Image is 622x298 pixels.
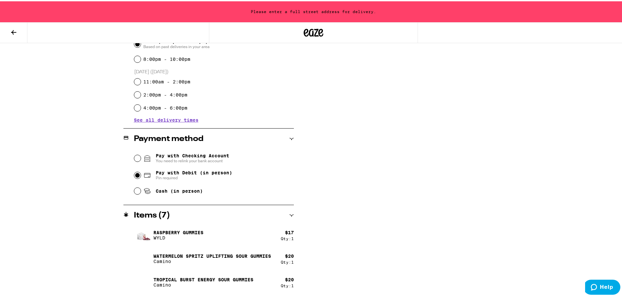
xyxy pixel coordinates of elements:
div: Qty: 1 [281,259,294,263]
img: Raspberry Gummies [134,225,152,243]
div: Qty: 1 [281,235,294,239]
p: WYLD [153,234,203,239]
span: Pay with Debit (in person) [156,169,232,174]
label: 2:00pm - 4:00pm [143,91,187,96]
p: Tropical Burst Energy Sour Gummies [153,276,253,281]
p: Camino [153,281,253,286]
span: Pay with Checking Account [156,152,229,162]
div: $ 20 [285,276,294,281]
div: Qty: 1 [281,282,294,287]
span: ASAP (6:49pm - 8:01pm) [143,38,210,48]
iframe: Opens a widget where you can find more information [585,278,620,295]
div: $ 17 [285,229,294,234]
div: $ 20 [285,252,294,257]
p: Camino [153,257,271,263]
h2: Items ( 7 ) [134,210,170,218]
img: Tropical Burst Energy Sour Gummies [134,272,152,290]
span: Cash (in person) [156,187,203,192]
p: [DATE] ([DATE]) [134,68,294,74]
p: Watermelon Spritz Uplifting Sour Gummies [153,252,271,257]
button: See all delivery times [134,116,199,121]
label: 11:00am - 2:00pm [143,78,190,83]
h2: Payment method [134,134,203,142]
img: Watermelon Spritz Uplifting Sour Gummies [134,248,152,267]
span: Pin required [156,174,232,179]
label: 8:00pm - 10:00pm [143,55,190,61]
span: You need to relink your bank account [156,157,229,162]
p: Raspberry Gummies [153,229,203,234]
span: Based on past deliveries in your area [143,43,210,48]
label: 4:00pm - 6:00pm [143,104,187,109]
